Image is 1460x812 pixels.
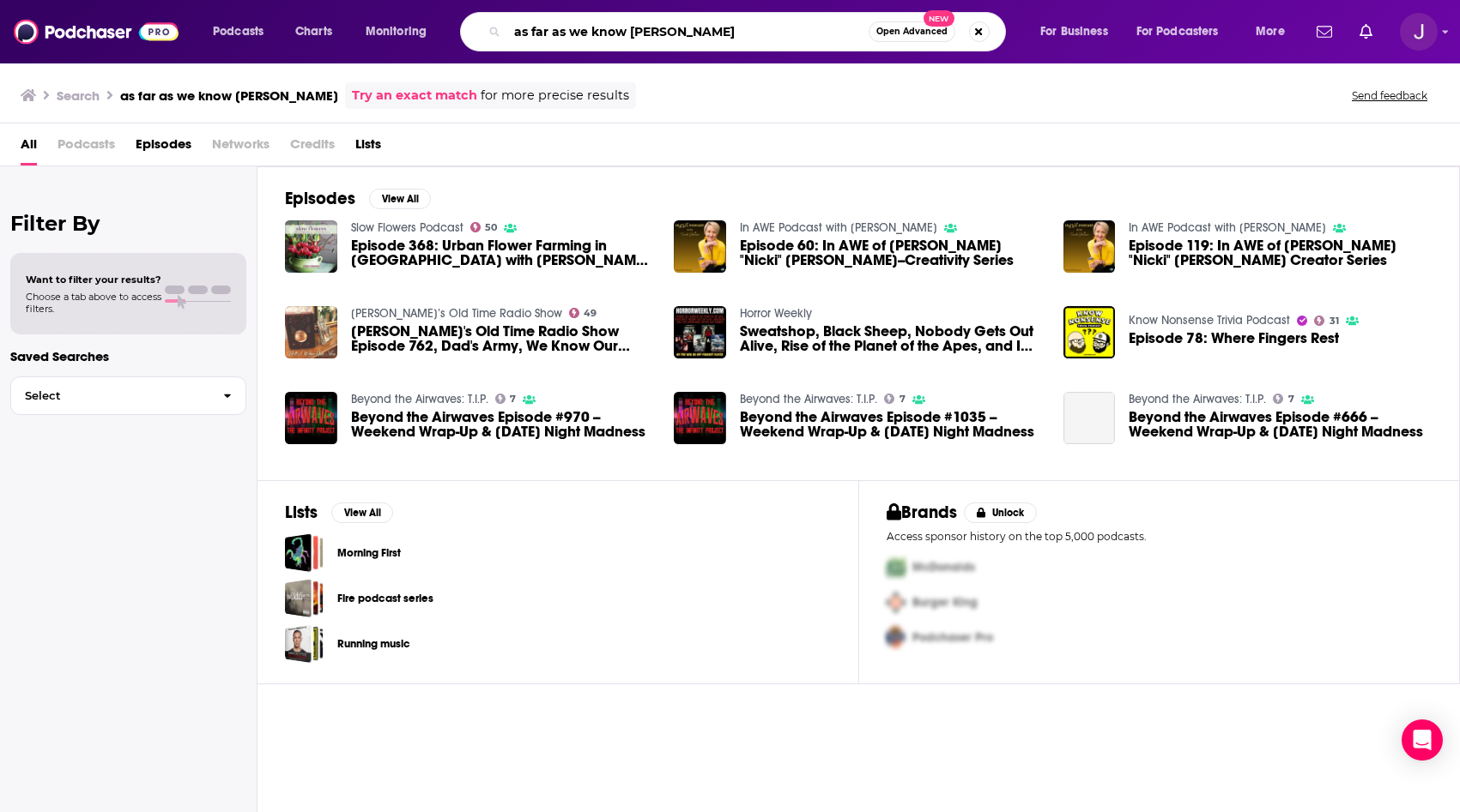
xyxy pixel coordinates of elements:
[355,130,381,165] a: Lists
[1129,410,1432,439] a: Beyond the Airwaves Episode #666 -- Weekend Wrap-Up & Monday Night Madness
[1353,17,1379,46] a: Show notifications dropdown
[285,220,337,273] img: Episode 368: Urban Flower Farming in Denver with Kim Burton of CityGal Farms
[351,324,654,353] span: [PERSON_NAME]'s Old Time Radio Show Episode 762, Dad's Army, We Know Our Onions
[1400,13,1438,51] img: User Profile
[337,589,433,608] a: Fire podcast series
[337,635,410,653] a: Running music
[290,130,335,165] span: Credits
[740,306,812,321] a: Horror Weekly
[337,544,401,562] a: Morning First
[10,211,246,236] h2: Filter By
[884,394,906,404] a: 7
[674,220,726,273] img: Episode 60: In AWE of Nichole "Nicki" Burton--Creativity Series
[351,410,654,439] a: Beyond the Airwaves Episode #970 -- Weekend Wrap-Up & Monday Night Madness
[354,18,449,45] button: open menu
[880,585,912,620] img: Second Pro Logo
[674,392,726,444] img: Beyond the Airwaves Episode #1035 -- Weekend Wrap-Up & Monday Night Madness
[285,533,324,572] span: Morning First
[14,15,179,48] img: Podchaser - Follow, Share and Rate Podcasts
[1129,238,1432,268] a: Episode 119: In AWE of Nichole "Nicki" Burton Creator Series
[1129,220,1326,235] a: In AWE Podcast with Sarah Johnson
[1400,13,1438,51] span: Logged in as josephpapapr
[1330,317,1339,325] span: 31
[1063,220,1116,273] img: Episode 119: In AWE of Nichole "Nicki" Burton Creator Series
[569,308,597,318] a: 49
[295,20,332,44] span: Charts
[1129,238,1432,268] span: Episode 119: In AWE of [PERSON_NAME] "Nicki" [PERSON_NAME] Creator Series
[485,224,497,232] span: 50
[120,87,338,104] h3: as far as we know [PERSON_NAME]
[351,306,562,321] a: Brett’s Old Time Radio Show
[285,392,337,444] img: Beyond the Airwaves Episode #970 -- Weekend Wrap-Up & Monday Night Madness
[869,21,955,42] button: Open AdvancedNew
[495,394,517,404] a: 7
[740,238,1043,268] a: Episode 60: In AWE of Nichole "Nicki" Burton--Creativity Series
[136,130,191,165] a: Episodes
[1314,316,1339,326] a: 31
[740,220,937,235] a: In AWE Podcast with Sarah Johnson
[510,395,516,403] span: 7
[1402,719,1443,761] div: Open Intercom Messenger
[351,410,654,439] span: Beyond the Airwaves Episode #970 -- Weekend Wrap-Up & [DATE] Night Madness
[912,630,993,645] span: Podchaser Pro
[887,530,1433,543] p: Access sponsor history on the top 5,000 podcasts.
[1129,392,1266,406] a: Beyond the Airwaves: T.I.P.
[285,579,324,617] a: Fire podcast series
[201,18,286,45] button: open menu
[912,595,978,610] span: Burger King
[1273,394,1294,404] a: 7
[285,624,324,663] a: Running music
[1129,410,1432,439] span: Beyond the Airwaves Episode #666 -- Weekend Wrap-Up & [DATE] Night Madness
[285,306,337,358] img: Brett's Old Time Radio Show Episode 762, Dad's Army, We Know Our Onions
[964,502,1037,523] button: Unlock
[331,502,393,523] button: View All
[1129,313,1290,328] a: Know Nonsense Trivia Podcast
[876,27,948,36] span: Open Advanced
[1244,18,1306,45] button: open menu
[740,324,1043,353] a: Sweatshop, Black Sheep, Nobody Gets Out Alive, Rise of the Planet of the Apes, and I Still Know W...
[285,502,318,523] h2: Lists
[1125,18,1244,45] button: open menu
[352,86,477,105] a: Try an exact match
[1063,306,1116,358] img: Episode 78: Where Fingers Rest
[1129,331,1339,346] a: Episode 78: Where Fingers Rest
[887,502,958,523] h2: Brands
[369,189,431,209] button: View All
[1256,20,1285,44] span: More
[481,86,629,105] span: for more precise results
[26,291,161,315] span: Choose a tab above to access filters.
[285,188,355,209] h2: Episodes
[470,222,498,232] a: 50
[1040,20,1108,44] span: For Business
[1310,17,1339,46] a: Show notifications dropdown
[58,130,115,165] span: Podcasts
[212,130,270,165] span: Networks
[1400,13,1438,51] button: Show profile menu
[351,220,463,235] a: Slow Flowers Podcast
[26,274,161,286] span: Want to filter your results?
[924,10,954,27] span: New
[584,310,597,317] span: 49
[11,390,209,401] span: Select
[1136,20,1219,44] span: For Podcasters
[880,620,912,655] img: Third Pro Logo
[1063,392,1116,444] a: Beyond the Airwaves Episode #666 -- Weekend Wrap-Up & Monday Night Madness
[21,130,37,165] a: All
[351,238,654,268] a: Episode 368: Urban Flower Farming in Denver with Kim Burton of CityGal Farms
[507,18,869,45] input: Search podcasts, credits, & more...
[1288,395,1294,403] span: 7
[880,550,912,585] img: First Pro Logo
[740,410,1043,439] span: Beyond the Airwaves Episode #1035 -- Weekend Wrap-Up & [DATE] Night Madness
[285,188,431,209] a: EpisodesView All
[674,306,726,358] img: Sweatshop, Black Sheep, Nobody Gets Out Alive, Rise of the Planet of the Apes, and I Still Know W...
